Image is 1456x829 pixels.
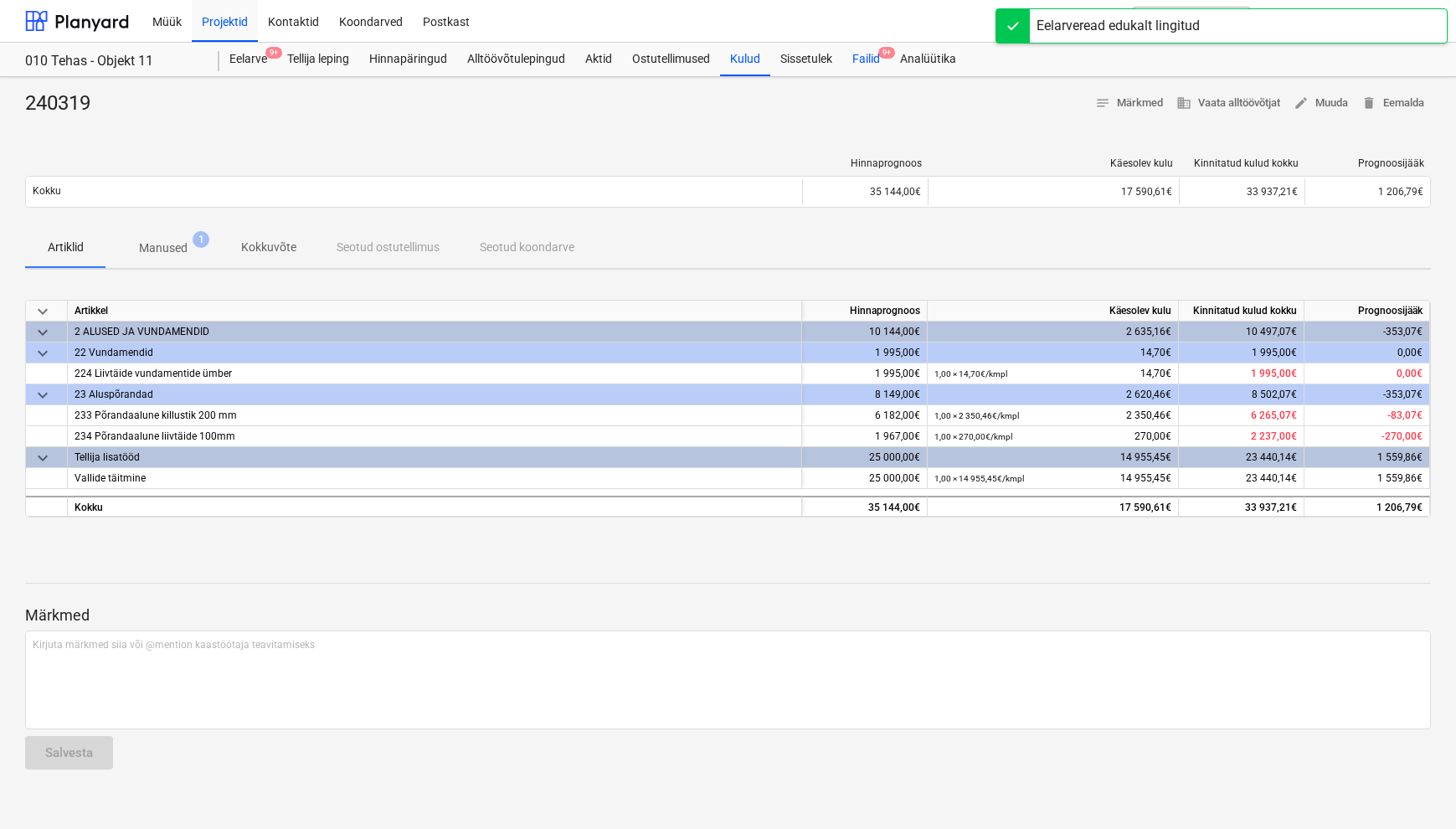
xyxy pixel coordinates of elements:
p: Manused [139,239,188,257]
a: Hinnapäringud [359,43,457,76]
p: Kokkuvõte [241,239,296,256]
div: Eelarve [219,43,277,76]
div: Tellija lisatööd [75,447,795,467]
span: 1 [193,231,209,248]
a: Tellija leping [277,43,359,76]
div: 2 ALUSED JA VUNDAMENDID [75,322,795,342]
span: 0,00€ [1397,368,1423,379]
p: Märkmed [25,605,1431,626]
span: keyboard_arrow_down [33,301,53,322]
a: Kulud [720,43,770,76]
div: 2 350,46€ [934,405,1171,426]
button: Märkmed [1088,90,1170,116]
small: 1,00 × 14 955,45€ / kmpl [934,474,1024,483]
div: 6 182,00€ [802,405,928,426]
span: Muuda [1294,94,1348,113]
span: 1 995,00€ [1251,368,1297,379]
button: Muuda [1287,90,1355,116]
div: 23 Aluspõrandad [75,384,795,404]
span: -270,00€ [1381,430,1423,442]
div: 22 Vundamendid [75,342,795,363]
div: Hinnaprognoos [810,157,922,169]
div: 33 937,21€ [1179,178,1304,205]
button: Eemalda [1355,90,1431,116]
div: 25 000,00€ [802,447,928,468]
a: Failid9+ [842,43,890,76]
div: Eelarveread edukalt lingitud [1037,16,1200,36]
div: Artikkel [68,301,802,322]
div: 240319 [25,90,104,117]
div: 0,00€ [1304,342,1430,363]
button: Vaata alltöövõtjat [1170,90,1287,116]
div: Käesolev kulu [928,301,1179,322]
span: 1 559,86€ [1377,472,1423,484]
div: Prognoosijääk [1304,301,1430,322]
a: Eelarve9+ [219,43,277,76]
span: Eemalda [1361,94,1424,113]
span: keyboard_arrow_down [33,322,53,342]
div: 010 Tehas - Objekt 11 [25,53,199,70]
span: 233 Põrandaalune killustik 200 mm [75,409,237,421]
div: Failid [842,43,890,76]
p: Artiklid [45,239,85,256]
div: 1 995,00€ [1179,342,1304,363]
div: Käesolev kulu [935,157,1173,169]
span: Vallide täitmine [75,472,146,484]
span: notes [1095,95,1110,111]
div: 14 955,45€ [934,447,1171,468]
div: Hinnaprognoos [802,301,928,322]
p: Kokku [33,184,61,198]
div: 17 590,61€ [935,186,1172,198]
div: 35 144,00€ [802,496,928,517]
span: 224 Liivtäide vundamentide ümber [75,368,232,379]
div: Prognoosijääk [1312,157,1424,169]
div: 1 995,00€ [802,342,928,363]
span: 234 Põrandaalune liivtäide 100mm [75,430,235,442]
a: Alltöövõtulepingud [457,43,575,76]
div: 14,70€ [934,342,1171,363]
div: 25 000,00€ [802,468,928,489]
a: Sissetulek [770,43,842,76]
span: 9+ [265,47,282,59]
div: Kinnitatud kulud kokku [1179,301,1304,322]
div: Ostutellimused [622,43,720,76]
div: 23 440,14€ [1179,447,1304,468]
div: 8 149,00€ [802,384,928,405]
span: 2 237,00€ [1251,430,1297,442]
div: -353,07€ [1304,322,1430,342]
small: 1,00 × 2 350,46€ / kmpl [934,411,1019,420]
div: 8 502,07€ [1179,384,1304,405]
div: 14,70€ [934,363,1171,384]
span: delete [1361,95,1376,111]
small: 1,00 × 270,00€ / kmpl [934,432,1012,441]
div: Kokku [68,496,802,517]
div: 33 937,21€ [1179,496,1304,517]
div: 2 635,16€ [934,322,1171,342]
div: Kinnitatud kulud kokku [1186,157,1299,169]
span: keyboard_arrow_down [33,343,53,363]
div: 14 955,45€ [934,468,1171,489]
div: 1 967,00€ [802,426,928,447]
a: Aktid [575,43,622,76]
div: 270,00€ [934,426,1171,447]
div: 10 144,00€ [802,322,928,342]
span: 23 440,14€ [1246,472,1297,484]
div: 35 144,00€ [802,178,928,205]
a: Analüütika [890,43,966,76]
div: 10 497,07€ [1179,322,1304,342]
span: 6 265,07€ [1251,409,1297,421]
div: 1 559,86€ [1304,447,1430,468]
span: 9+ [878,47,895,59]
span: Vaata alltöövõtjat [1176,94,1280,113]
span: 1 206,79€ [1378,186,1423,198]
span: business [1176,95,1191,111]
div: 2 620,46€ [934,384,1171,405]
div: 1 206,79€ [1304,496,1430,517]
